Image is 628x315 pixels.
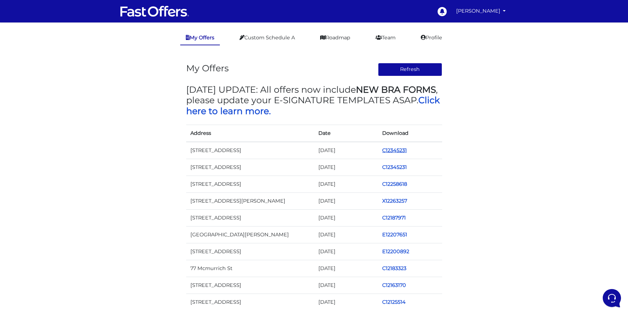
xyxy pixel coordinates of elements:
[11,39,57,45] span: Your Conversations
[382,248,409,255] a: E12200892
[186,192,314,209] td: [STREET_ADDRESS][PERSON_NAME]
[314,277,378,294] td: [DATE]
[186,84,442,116] h3: [DATE] UPDATE: All offers now include , please update your E-SIGNATURE TEMPLATES ASAP.
[186,176,314,192] td: [STREET_ADDRESS]
[382,215,406,221] a: C12187971
[21,235,33,242] p: Home
[314,227,378,243] td: [DATE]
[378,63,442,76] button: Refresh
[314,192,378,209] td: [DATE]
[382,147,407,153] a: C12345231
[314,142,378,159] td: [DATE]
[382,198,407,204] a: X12263257
[186,294,314,311] td: [STREET_ADDRESS]
[415,31,448,45] a: Profile
[382,299,406,305] a: C12125514
[356,84,436,95] strong: NEW BRA FORMS
[314,243,378,260] td: [DATE]
[87,98,129,104] a: Open Help Center
[314,260,378,277] td: [DATE]
[6,225,49,242] button: Home
[11,70,129,84] button: Start a Conversation
[186,227,314,243] td: [GEOGRAPHIC_DATA][PERSON_NAME]
[186,63,229,73] h3: My Offers
[60,235,80,242] p: Messages
[109,235,118,242] p: Help
[22,51,36,65] img: dark
[453,4,509,18] a: [PERSON_NAME]
[315,31,356,45] a: Roadmap
[186,159,314,176] td: [STREET_ADDRESS]
[186,243,314,260] td: [STREET_ADDRESS]
[6,6,118,28] h2: Hello [PERSON_NAME] 👋
[186,277,314,294] td: [STREET_ADDRESS]
[180,31,220,45] a: My Offers
[314,294,378,311] td: [DATE]
[314,125,378,142] th: Date
[601,288,622,309] iframe: Customerly Messenger Launcher
[16,113,115,120] input: Search for an Article...
[370,31,401,45] a: Team
[113,39,129,45] a: See all
[11,51,25,65] img: dark
[382,231,407,238] a: E12207651
[382,164,407,170] a: C12345231
[50,74,98,80] span: Start a Conversation
[382,181,407,187] a: C12258618
[49,225,92,242] button: Messages
[382,265,406,271] a: C12183323
[11,98,48,104] span: Find an Answer
[234,31,301,45] a: Custom Schedule A
[186,260,314,277] td: 77 Mcmurrich St
[314,209,378,226] td: [DATE]
[92,225,135,242] button: Help
[378,125,442,142] th: Download
[314,159,378,176] td: [DATE]
[186,95,440,116] a: Click here to learn more.
[186,142,314,159] td: [STREET_ADDRESS]
[314,176,378,192] td: [DATE]
[186,125,314,142] th: Address
[382,282,406,288] a: C12163170
[186,209,314,226] td: [STREET_ADDRESS]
